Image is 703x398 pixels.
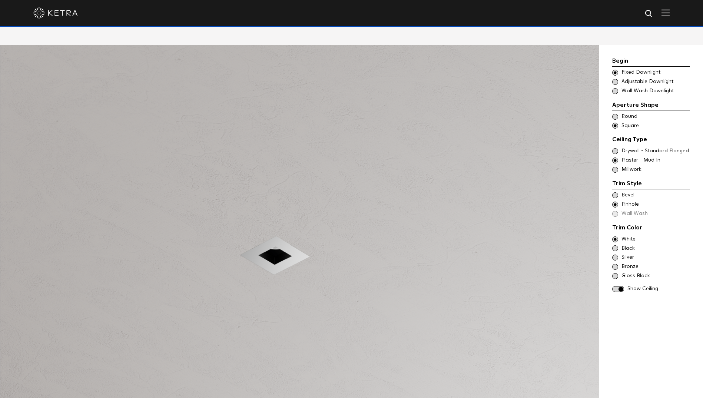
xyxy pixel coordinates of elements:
[621,236,689,243] span: White
[621,69,689,76] span: Fixed Downlight
[621,254,689,261] span: Silver
[621,87,689,95] span: Wall Wash Downlight
[621,245,689,252] span: Black
[612,179,690,189] div: Trim Style
[621,122,689,130] span: Square
[621,147,689,155] span: Drywall - Standard Flanged
[621,113,689,120] span: Round
[621,166,689,173] span: Millwork
[661,9,670,16] img: Hamburger%20Nav.svg
[612,135,690,145] div: Ceiling Type
[612,56,690,67] div: Begin
[621,272,689,280] span: Gloss Black
[621,157,689,164] span: Plaster - Mud In
[621,192,689,199] span: Bevel
[612,100,690,111] div: Aperture Shape
[33,7,78,19] img: ketra-logo-2019-white
[621,263,689,271] span: Bronze
[627,285,690,293] span: Show Ceiling
[621,201,689,208] span: Pinhole
[644,9,654,19] img: search icon
[612,223,690,233] div: Trim Color
[621,78,689,86] span: Adjustable Downlight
